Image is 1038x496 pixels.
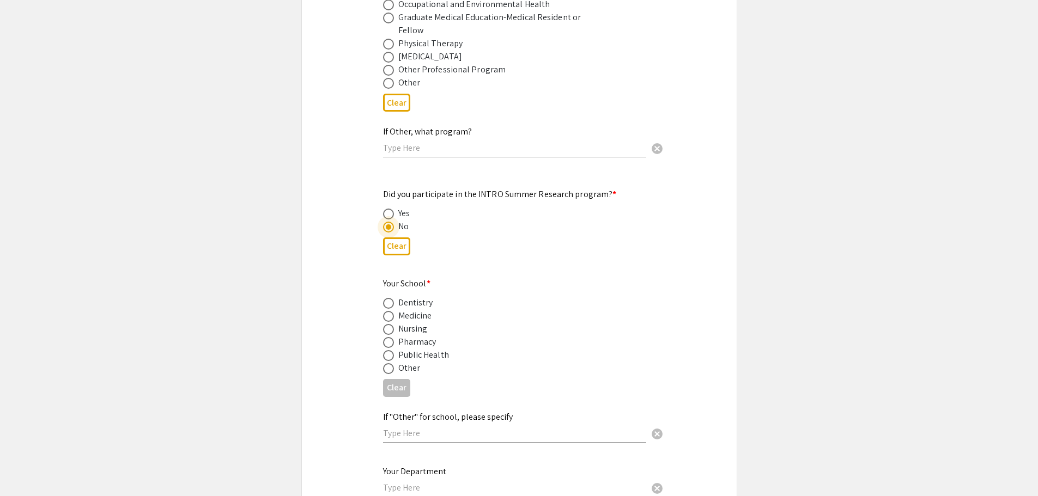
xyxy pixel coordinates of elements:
[398,63,506,76] div: Other Professional Program
[398,309,432,322] div: Medicine
[383,237,410,255] button: Clear
[383,482,646,493] input: Type Here
[651,427,664,440] span: cancel
[398,220,409,233] div: No
[8,447,46,488] iframe: Chat
[646,137,668,159] button: Clear
[383,126,472,137] mat-label: If Other, what program?
[398,37,463,50] div: Physical Therapy
[398,348,449,362] div: Public Health
[646,422,668,444] button: Clear
[383,466,446,477] mat-label: Your Department
[383,142,646,154] input: Type Here
[398,335,436,348] div: Pharmacy
[398,76,421,89] div: Other
[383,278,430,289] mat-label: Your School
[383,411,513,422] mat-label: If "Other" for school, please specify
[383,188,617,200] mat-label: Did you participate in the INTRO Summer Research program?
[383,427,646,439] input: Type Here
[398,296,433,309] div: Dentistry
[383,94,410,112] button: Clear
[651,142,664,155] span: cancel
[383,379,410,397] button: Clear
[398,362,421,375] div: Other
[398,50,462,63] div: [MEDICAL_DATA]
[398,207,410,220] div: Yes
[651,482,664,495] span: cancel
[398,11,589,37] div: Graduate Medical Education-Medical Resident or Fellow
[398,322,428,335] div: Nursing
